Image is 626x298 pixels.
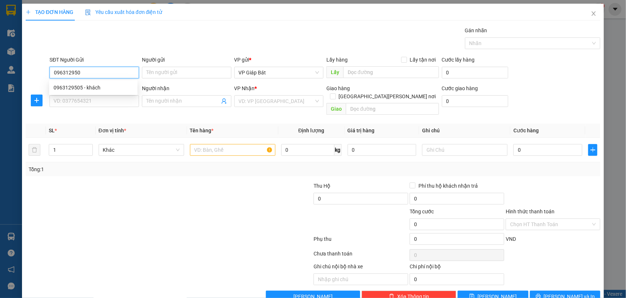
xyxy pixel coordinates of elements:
label: Hình thức thanh toán [506,209,554,214]
span: VP Giáp Bát [239,67,319,78]
input: Dọc đường [346,103,439,115]
div: Tổng: 1 [29,165,242,173]
span: Thu Hộ [314,183,330,189]
button: plus [31,95,43,106]
input: 0 [348,144,417,156]
label: Gán nhãn [465,27,487,33]
div: SĐT Người Gửi [50,56,139,64]
span: [GEOGRAPHIC_DATA][PERSON_NAME] nơi [336,92,439,100]
span: VP Nhận [234,85,255,91]
div: Chưa thanh toán [313,250,409,262]
img: logo [4,23,20,50]
div: VP gửi [234,56,324,64]
div: Ghi chú nội bộ nhà xe [314,262,408,273]
th: Ghi chú [419,124,510,138]
div: Người gửi [142,56,231,64]
span: plus [26,10,31,15]
span: plus [589,147,597,153]
span: Tên hàng [190,128,214,133]
input: Nhập ghi chú [314,273,408,285]
span: Lấy tận nơi [407,56,439,64]
input: Cước giao hàng [442,95,508,107]
span: close [591,11,597,16]
strong: PHIẾU GỬI HÀNG [26,54,63,69]
img: icon [85,10,91,15]
span: kg [334,144,342,156]
button: Close [583,4,604,24]
div: Chi phí nội bộ [410,262,504,273]
span: SL [49,128,55,133]
label: Cước lấy hàng [442,57,475,63]
span: Cước hàng [513,128,539,133]
span: Kết Đoàn [26,4,63,14]
span: Khác [103,144,180,155]
input: Cước lấy hàng [442,67,508,78]
button: delete [29,144,40,156]
button: plus [588,144,597,156]
span: Phí thu hộ khách nhận trả [415,182,481,190]
span: VND [506,236,516,242]
span: Định lượng [299,128,325,133]
span: 19003239 [35,34,54,39]
div: 0963129505 - khách [54,84,133,92]
div: Phụ thu [313,235,409,248]
input: VD: Bàn, Ghế [190,144,275,156]
div: Người nhận [142,84,231,92]
span: Đơn vị tính [99,128,126,133]
span: Giao [326,103,346,115]
span: Giá trị hàng [348,128,375,133]
span: TẠO ĐƠN HÀNG [26,9,73,15]
span: Lấy [326,66,343,78]
input: Dọc đường [343,66,439,78]
span: user-add [221,98,227,104]
span: Lấy hàng [326,57,348,63]
span: Giao hàng [326,85,350,91]
div: 0963129505 - khách [49,82,138,93]
span: GB08250120 [69,37,106,44]
input: Ghi Chú [422,144,508,156]
span: Tổng cước [410,209,434,214]
span: plus [31,98,42,103]
span: Yêu cầu xuất hóa đơn điện tử [85,9,162,15]
label: Cước giao hàng [442,85,478,91]
span: Số 939 Giải Phóng (Đối diện Ga Giáp Bát) [25,15,64,32]
span: 15F-01263 (0915289432) [31,41,59,52]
